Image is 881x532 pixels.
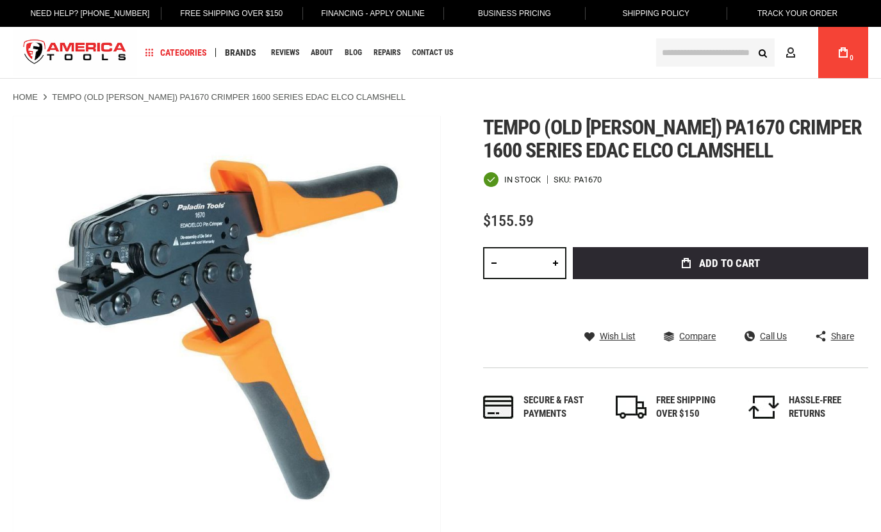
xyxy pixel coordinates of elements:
[140,44,213,61] a: Categories
[748,396,779,419] img: returns
[616,396,646,419] img: shipping
[483,115,862,163] span: Tempo (old [PERSON_NAME]) pa1670 crimper 1600 series edac elco clamshell
[750,40,775,65] button: Search
[745,330,787,342] a: Call Us
[622,9,689,18] span: Shipping Policy
[13,29,137,77] a: store logo
[600,332,636,341] span: Wish List
[831,27,855,78] a: 0
[831,332,854,341] span: Share
[573,247,868,279] button: Add to Cart
[789,394,868,421] div: HASSLE-FREE RETURNS
[13,29,137,77] img: America Tools
[504,175,541,184] span: In stock
[305,44,339,61] a: About
[52,92,406,102] strong: TEMPO (old [PERSON_NAME]) PA1670 CRIMPER 1600 SERIES EDAC ELCO CLAMSHELL
[13,92,38,103] a: Home
[570,283,871,320] iframe: Secure express checkout frame
[145,48,207,57] span: Categories
[265,44,305,61] a: Reviews
[664,330,716,342] a: Compare
[679,332,716,341] span: Compare
[412,49,453,56] span: Contact Us
[656,394,736,421] div: FREE SHIPPING OVER $150
[523,394,603,421] div: Secure & fast payments
[483,396,514,419] img: payments
[850,54,853,61] span: 0
[271,49,299,56] span: Reviews
[368,44,406,61] a: Repairs
[339,44,368,61] a: Blog
[574,175,602,184] div: PA1670
[311,49,333,56] span: About
[374,49,400,56] span: Repairs
[219,44,262,61] a: Brands
[483,172,541,188] div: Availability
[584,330,636,342] a: Wish List
[406,44,459,61] a: Contact Us
[225,48,256,57] span: Brands
[483,212,534,230] span: $155.59
[699,258,760,269] span: Add to Cart
[760,332,787,341] span: Call Us
[345,49,362,56] span: Blog
[554,175,574,184] strong: SKU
